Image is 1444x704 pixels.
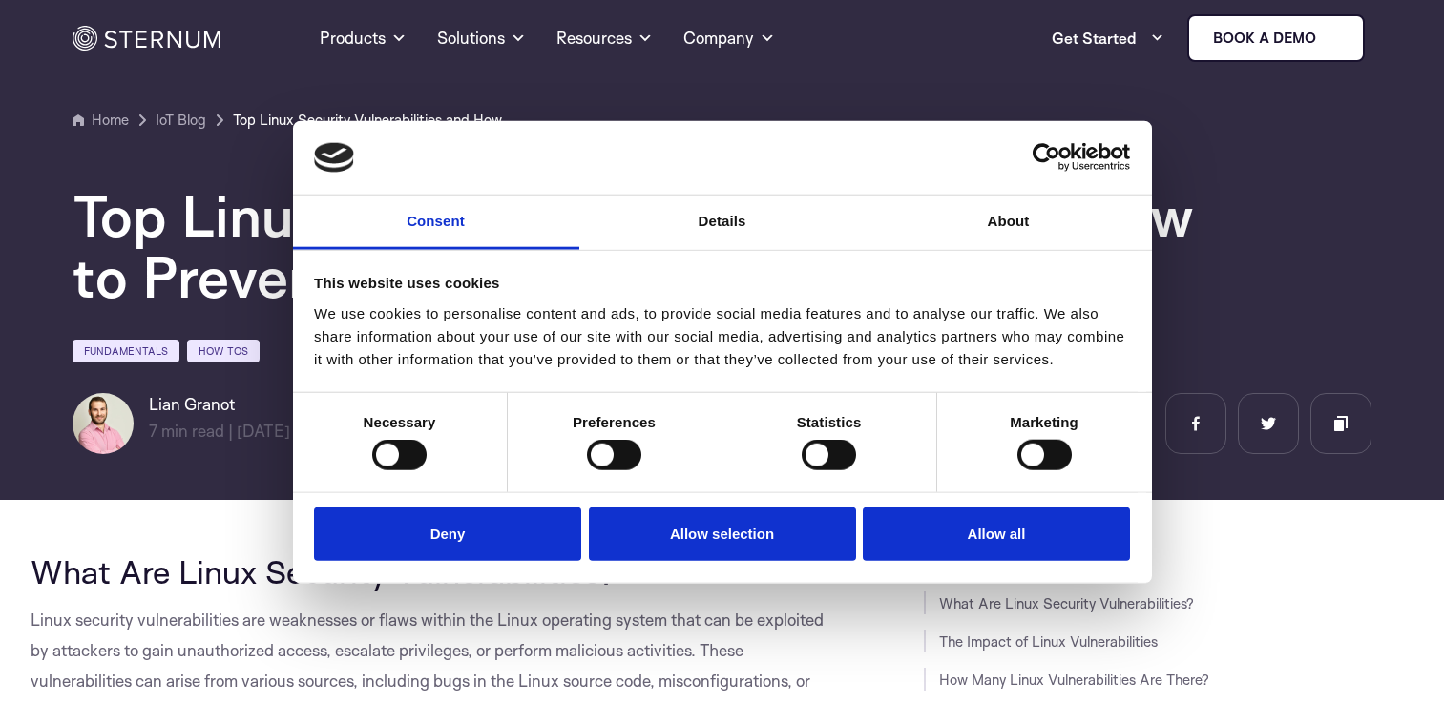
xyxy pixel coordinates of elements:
[149,393,290,416] h6: Lian Granot
[314,142,354,173] img: logo
[573,414,656,430] strong: Preferences
[149,421,233,441] span: min read |
[1052,19,1164,57] a: Get Started
[939,671,1209,689] a: How Many Linux Vulnerabilities Are There?
[73,340,179,362] a: Fundamentals
[149,421,157,441] span: 7
[314,507,581,561] button: Deny
[73,185,1218,307] h1: Top Linux Security Vulnerabilities and How to Prevent Them
[314,302,1130,371] div: We use cookies to personalise content and ads, to provide social media features and to analyse ou...
[579,196,866,250] a: Details
[797,414,862,430] strong: Statistics
[866,196,1152,250] a: About
[233,109,519,132] a: Top Linux Security Vulnerabilities and How to Prevent Them
[73,393,134,454] img: Lian Granot
[589,507,856,561] button: Allow selection
[863,507,1130,561] button: Allow all
[320,4,407,72] a: Products
[237,421,290,441] span: [DATE]
[1324,31,1339,46] img: sternum iot
[556,4,653,72] a: Resources
[314,272,1130,295] div: This website uses cookies
[1010,414,1078,430] strong: Marketing
[293,196,579,250] a: Consent
[187,340,260,362] a: How Tos
[73,109,129,132] a: Home
[924,553,1414,569] h3: JUMP TO SECTION
[437,4,526,72] a: Solutions
[683,4,775,72] a: Company
[1187,14,1365,62] a: Book a demo
[963,143,1130,172] a: Usercentrics Cookiebot - opens in a new window
[364,414,436,430] strong: Necessary
[31,551,616,591] span: What Are Linux Security Vulnerabilities?
[156,109,206,132] a: IoT Blog
[939,632,1158,651] a: The Impact of Linux Vulnerabilities
[939,594,1194,612] a: What Are Linux Security Vulnerabilities?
